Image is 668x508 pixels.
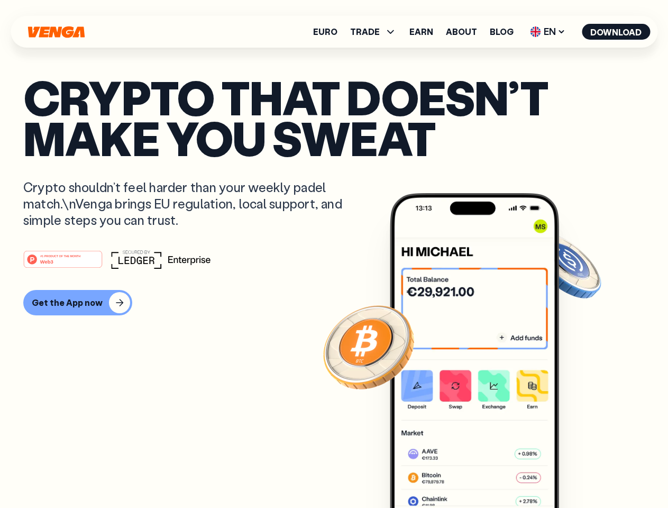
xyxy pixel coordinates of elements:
p: Crypto shouldn’t feel harder than your weekly padel match.\nVenga brings EU regulation, local sup... [23,179,358,229]
tspan: Web3 [40,258,53,264]
a: #1 PRODUCT OF THE MONTHWeb3 [23,257,103,270]
button: Get the App now [23,290,132,315]
span: TRADE [350,28,380,36]
span: EN [526,23,569,40]
span: TRADE [350,25,397,38]
a: Earn [409,28,433,36]
a: Blog [490,28,514,36]
img: Bitcoin [321,299,416,394]
a: Euro [313,28,337,36]
div: Get the App now [32,297,103,308]
img: USDC coin [527,228,603,304]
p: Crypto that doesn’t make you sweat [23,77,645,158]
img: flag-uk [530,26,541,37]
button: Download [582,24,650,40]
a: About [446,28,477,36]
a: Get the App now [23,290,645,315]
svg: Home [26,26,86,38]
tspan: #1 PRODUCT OF THE MONTH [40,254,80,257]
